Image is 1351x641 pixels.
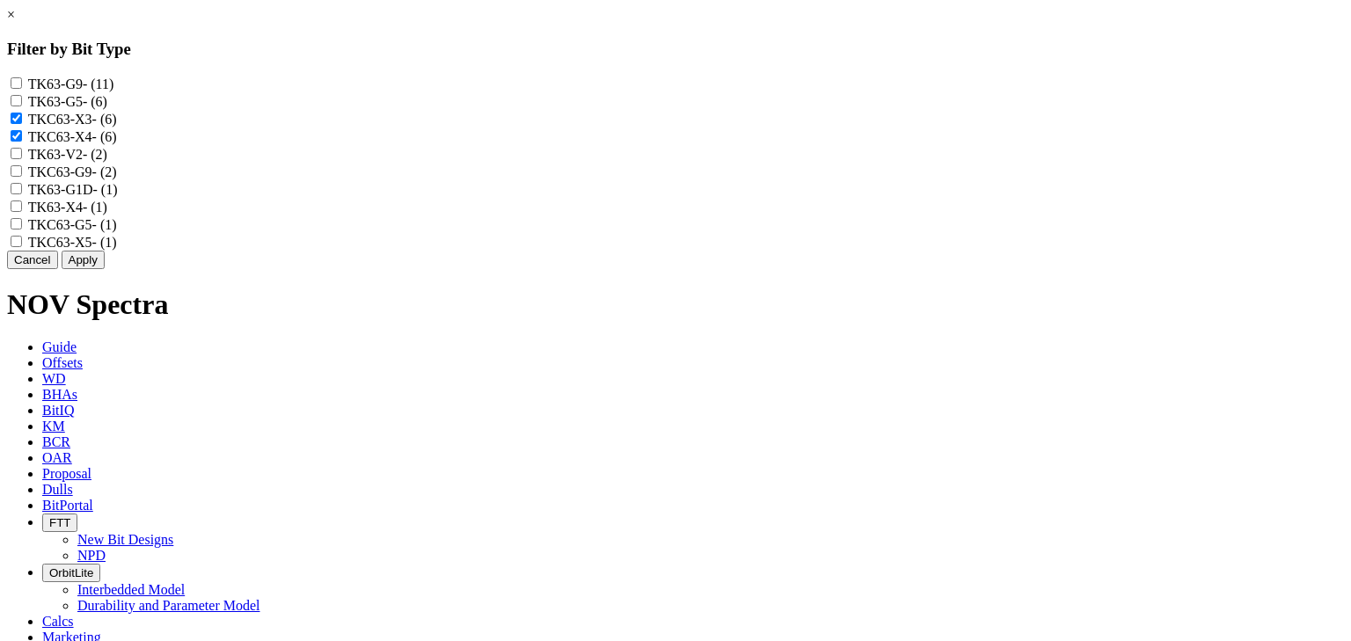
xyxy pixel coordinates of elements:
span: Dulls [42,482,73,497]
label: TKC63-G9 [28,164,117,179]
span: OrbitLite [49,566,93,579]
span: Offsets [42,355,83,370]
label: TKC63-G5 [28,217,117,232]
span: Proposal [42,466,91,481]
label: TK63-V2 [28,147,107,162]
span: - (1) [92,235,117,250]
span: - (6) [83,94,107,109]
span: - (1) [92,182,117,197]
h1: NOV Spectra [7,288,1344,321]
span: BitPortal [42,498,93,513]
label: TK63-X4 [28,200,107,215]
span: BCR [42,434,70,449]
span: OAR [42,450,72,465]
a: NPD [77,548,106,563]
span: - (2) [92,164,117,179]
a: × [7,7,15,22]
span: KM [42,419,65,433]
span: - (6) [92,129,117,144]
label: TK63-G9 [28,76,114,91]
a: Durability and Parameter Model [77,598,260,613]
button: Cancel [7,251,58,269]
span: - (11) [83,76,113,91]
h3: Filter by Bit Type [7,40,1344,59]
span: BitIQ [42,403,74,418]
span: BHAs [42,387,77,402]
a: Interbedded Model [77,582,185,597]
span: WD [42,371,66,386]
button: Apply [62,251,105,269]
label: TKC63-X5 [28,235,117,250]
span: - (1) [83,200,107,215]
span: FTT [49,516,70,529]
label: TK63-G1D [28,182,118,197]
span: - (2) [83,147,107,162]
span: - (6) [92,112,117,127]
label: TKC63-X4 [28,129,117,144]
span: - (1) [92,217,117,232]
span: Calcs [42,614,74,629]
label: TKC63-X3 [28,112,117,127]
a: New Bit Designs [77,532,173,547]
label: TK63-G5 [28,94,107,109]
span: Guide [42,339,77,354]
